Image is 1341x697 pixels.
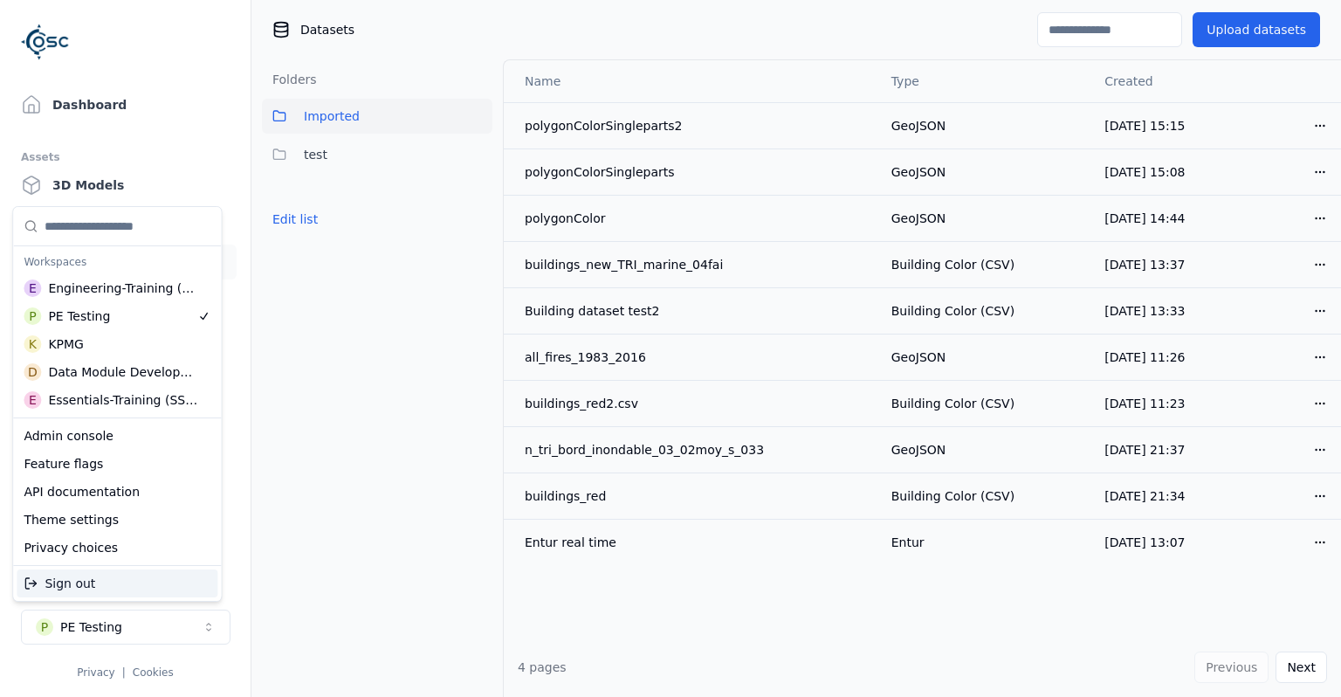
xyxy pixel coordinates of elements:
div: K [24,335,41,353]
div: Essentials-Training (SSO Staging) [48,391,200,409]
div: PE Testing [48,307,110,325]
div: P [24,307,41,325]
div: Suggestions [13,207,221,418]
div: API documentation [17,478,217,506]
div: Privacy choices [17,534,217,562]
div: E [24,279,41,297]
div: Workspaces [17,250,217,274]
div: Suggestions [13,566,221,601]
div: Sign out [17,569,217,597]
div: Admin console [17,422,217,450]
div: D [24,363,41,381]
div: Feature flags [17,450,217,478]
div: Engineering-Training (SSO Staging) [48,279,201,297]
div: E [24,391,41,409]
div: Suggestions [13,418,221,565]
div: Theme settings [17,506,217,534]
div: Data Module Development [48,363,197,381]
div: KPMG [48,335,84,353]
